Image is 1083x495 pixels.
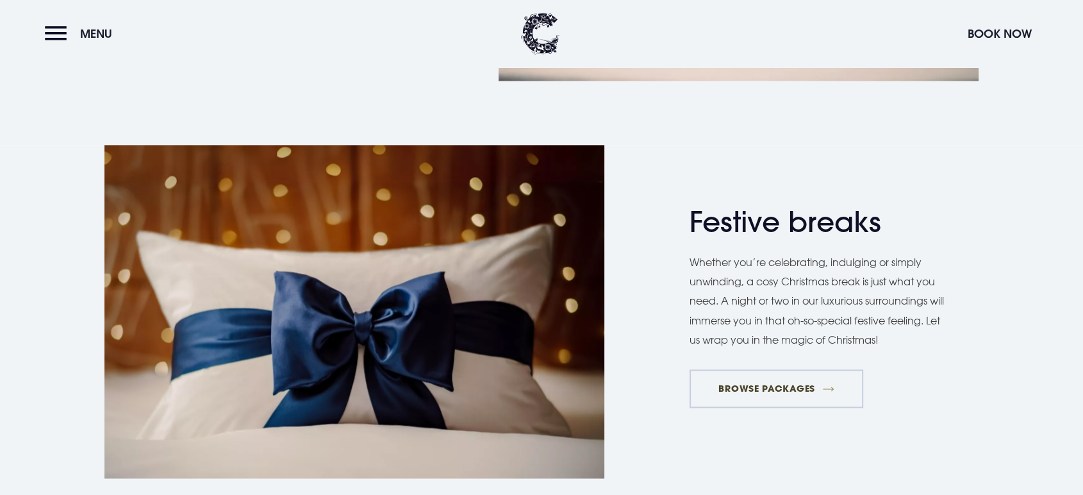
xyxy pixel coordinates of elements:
[104,145,604,478] img: Christmas Hotel in Northern Ireland
[80,26,112,41] span: Menu
[521,13,559,55] img: Clandeboye Lodge
[961,20,1038,47] button: Book Now
[690,369,863,408] a: BROWSE PACKAGES
[45,20,119,47] button: Menu
[690,205,939,239] h2: Festive breaks
[690,253,952,350] p: Whether you’re celebrating, indulging or simply unwinding, a cosy Christmas break is just what yo...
